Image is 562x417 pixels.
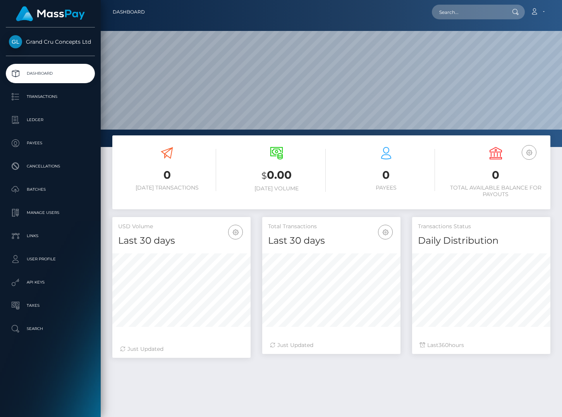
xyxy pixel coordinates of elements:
[6,110,95,130] a: Ledger
[118,167,216,183] h3: 0
[418,234,545,248] h4: Daily Distribution
[9,300,92,311] p: Taxes
[6,296,95,315] a: Taxes
[113,4,145,20] a: Dashboard
[118,223,245,231] h5: USD Volume
[6,250,95,269] a: User Profile
[9,137,92,149] p: Payees
[228,185,326,192] h6: [DATE] Volume
[120,345,243,353] div: Just Updated
[118,234,245,248] h4: Last 30 days
[6,273,95,292] a: API Keys
[6,319,95,338] a: Search
[9,323,92,335] p: Search
[9,68,92,79] p: Dashboard
[337,167,435,183] h3: 0
[438,342,449,349] span: 360
[9,161,92,172] p: Cancellations
[9,253,92,265] p: User Profile
[6,64,95,83] a: Dashboard
[6,226,95,246] a: Links
[118,185,216,191] h6: [DATE] Transactions
[337,185,435,191] h6: Payees
[228,167,326,183] h3: 0.00
[9,114,92,126] p: Ledger
[6,38,95,45] span: Grand Cru Concepts Ltd
[6,180,95,199] a: Batches
[268,234,395,248] h4: Last 30 days
[418,223,545,231] h5: Transactions Status
[9,35,22,48] img: Grand Cru Concepts Ltd
[270,341,393,349] div: Just Updated
[16,6,85,21] img: MassPay Logo
[6,133,95,153] a: Payees
[9,230,92,242] p: Links
[420,341,543,349] div: Last hours
[6,157,95,176] a: Cancellations
[6,203,95,222] a: Manage Users
[9,91,92,103] p: Transactions
[268,223,395,231] h5: Total Transactions
[9,207,92,219] p: Manage Users
[6,87,95,106] a: Transactions
[447,185,545,198] h6: Total Available Balance for Payouts
[9,277,92,288] p: API Keys
[432,5,505,19] input: Search...
[447,167,545,183] h3: 0
[261,170,267,181] small: $
[9,184,92,195] p: Batches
